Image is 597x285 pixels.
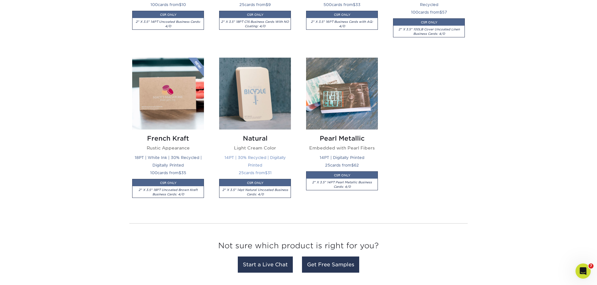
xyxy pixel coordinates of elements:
small: 14PT | Digitally Printed [320,155,364,160]
p: Rustic Appearance [132,145,204,151]
span: 10 [182,2,186,7]
span: 33 [355,2,360,7]
i: 2" X 3.5" 14pt Natural Uncoated Business Cards: 4/0 [222,188,288,196]
img: French Kraft Business Cards [132,58,204,130]
small: cards from [151,2,186,7]
span: 25 [239,170,244,175]
iframe: Intercom live chat [575,263,591,279]
span: 100 [150,170,157,175]
a: Get Free Samples [302,256,359,273]
span: $ [353,2,355,7]
h2: Natural [219,135,291,142]
h3: Not sure which product is right for you? [129,236,468,258]
small: cards from [150,170,186,175]
small: CSR ONLY [334,13,350,16]
span: $ [266,2,268,7]
span: 9 [268,2,271,7]
small: cards from [325,163,359,168]
span: $ [265,170,268,175]
i: 2" X 3.5" 100LB Cover Uncoated Linen Business Cards: 4/0 [398,28,460,35]
small: cards from [239,2,271,7]
img: Pearl Metallic Business Cards [306,58,378,130]
i: 2" X 3.5" 18PT Uncoated Brown Kraft Business Cards: 4/0 [138,188,198,196]
span: $ [440,10,442,15]
i: 2" X 3.5" 14PT Uncoated Business Cards: 4/0 [136,20,200,28]
a: French Kraft Business Cards French Kraft Rustic Appearance 18PT | White Ink | 30% Recycled | Digi... [132,58,204,211]
span: $ [351,163,354,168]
p: Light Cream Color [219,145,291,151]
span: $ [179,2,182,7]
small: CSR ONLY [160,181,176,185]
p: Embedded with Pearl Fibers [306,145,378,151]
small: CSR ONLY [247,13,263,16]
span: 100 [411,10,418,15]
h2: Pearl Metallic [306,135,378,142]
a: Pearl Metallic Business Cards Pearl Metallic Embedded with Pearl Fibers 14PT | Digitally Printed ... [306,58,378,211]
span: 25 [325,163,330,168]
span: 31 [268,170,272,175]
span: 25 [239,2,244,7]
small: CSR ONLY [247,181,263,185]
small: cards from [411,10,447,15]
small: CSR ONLY [160,13,176,16]
small: 18PT | White Ink | 30% Recycled | Digitally Printed [135,155,202,168]
span: 57 [442,10,447,15]
small: CSR ONLY [421,21,437,24]
a: Natural Business Cards Natural Light Cream Color 14PT | 30% Recycled | Digitally Printed 25cards ... [219,58,291,211]
i: 2" X 3.5" 16PT Business Cards with AQ: 4/0 [311,20,373,28]
img: Natural Business Cards [219,58,291,130]
small: 14PT | 30% Recycled | Digitally Printed [225,155,286,168]
span: 7 [588,263,594,269]
h2: French Kraft [132,135,204,142]
small: CSR ONLY [334,174,350,177]
i: 2" X 3.5" 14PT Pearl Metallic Business Cards: 4/0 [312,180,372,188]
span: 500 [323,2,332,7]
span: 62 [354,163,359,168]
img: New Product [188,58,204,77]
a: Start a Live Chat [238,256,293,273]
i: 2" X 3.5" 18PT C1S Business Cards With NO Coating: 4/0 [221,20,289,28]
span: 35 [181,170,186,175]
small: cards from [323,2,360,7]
span: $ [179,170,181,175]
span: 100 [151,2,158,7]
small: cards from [239,170,272,175]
